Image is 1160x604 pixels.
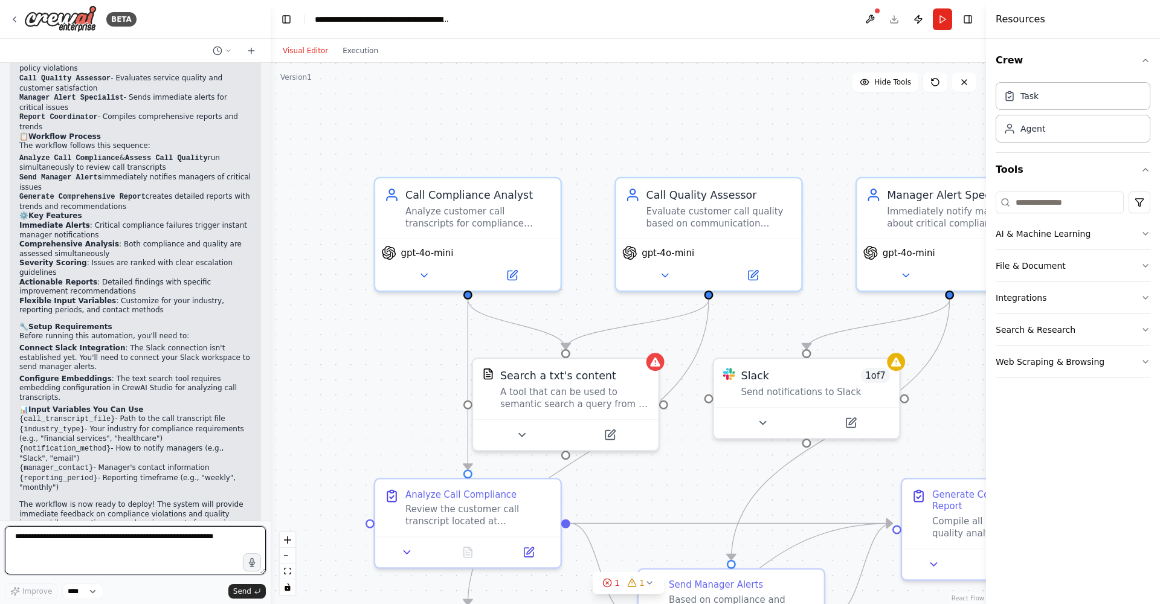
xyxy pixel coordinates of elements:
[472,358,660,452] div: TXTSearchToolSearch a txt's contentA tool that can be used to semantic search a query from a txt'...
[712,358,900,440] div: SlackSlack1of7Send notifications to Slack
[570,516,892,531] g: Edge from 4923c4b2-3a7f-46fd-9a84-a9a92fb6cdca to 0337f548-2550-4b7b-b15c-30c0d5434a82
[19,221,90,230] strong: Immediate Alerts
[19,240,119,248] strong: Comprehensive Analysis
[19,153,251,173] li: & run simultaneously to review call transcripts
[233,586,251,596] span: Send
[887,187,1033,202] div: Manager Alert Specialist
[19,474,98,483] code: {reporting_period}
[405,187,552,202] div: Call Compliance Analyst
[861,368,890,383] span: Number of enabled actions
[401,247,453,259] span: gpt-4o-mini
[852,72,918,92] button: Hide Tools
[901,478,1089,581] div: Generate Comprehensive ReportCompile all compliance and quality analysis findings into a comprehe...
[642,247,694,259] span: gpt-4o-mini
[243,553,261,571] button: Click to speak your automation idea
[883,247,935,259] span: gpt-4o-mini
[19,259,87,267] strong: Severity Scoring
[741,386,891,398] div: Send notifications to Slack
[315,13,451,25] nav: breadcrumb
[855,177,1043,292] div: Manager Alert SpecialistImmediately notify managers about critical compliance failures and qualit...
[996,77,1150,152] div: Crew
[242,43,261,58] button: Start a new chat
[19,93,251,112] li: - Sends immediate alerts for critical issues
[22,586,52,596] span: Improve
[646,187,793,202] div: Call Quality Assessor
[799,300,958,349] g: Edge from fb4a6f96-5602-4ea7-8fd0-8cbaab2ea7d5 to 421e8021-fa85-4d61-83d5-789cb284ff94
[19,193,146,201] code: Generate Comprehensive Report
[228,584,266,599] button: Send
[996,250,1150,281] button: File & Document
[125,154,208,162] code: Assess Call Quality
[208,43,237,58] button: Switch to previous chat
[24,5,97,33] img: Logo
[19,323,251,332] h2: 🔧
[19,444,251,463] li: - How to notify managers (e.g., "Slack", "email")
[19,240,251,259] li: : Both compliance and quality are assessed simultaneously
[19,221,251,240] li: : Critical compliance failures trigger instant manager notifications
[19,297,116,305] strong: Flexible Input Variables
[932,489,1078,513] div: Generate Comprehensive Report
[1020,123,1045,135] div: Agent
[19,192,251,211] li: creates detailed reports with trends and recommendations
[19,112,251,132] li: - Compiles comprehensive reports and trends
[19,54,251,74] li: - Reviews calls for regulatory and policy violations
[951,266,1036,284] button: Open in side panel
[614,577,620,589] span: 1
[996,346,1150,377] button: Web Scraping & Browsing
[19,445,111,453] code: {notification_method}
[278,11,295,28] button: Hide left sidebar
[19,332,251,341] p: Before running this automation, you'll need to:
[996,43,1150,77] button: Crew
[19,414,251,425] li: - Path to the call transcript file
[19,154,120,162] code: Analyze Call Compliance
[19,74,111,83] code: Call Quality Assessor
[19,278,97,286] strong: Actionable Reports
[19,374,112,383] strong: Configure Embeddings
[28,323,112,331] strong: Setup Requirements
[996,153,1150,187] button: Tools
[996,187,1150,388] div: Tools
[996,12,1045,27] h4: Resources
[874,77,911,87] span: Hide Tools
[959,11,976,28] button: Hide right sidebar
[19,173,102,182] code: Send Manager Alerts
[500,368,616,383] div: Search a txt's content
[280,548,295,564] button: zoom out
[275,43,335,58] button: Visual Editor
[19,415,115,423] code: {call_transcript_file}
[646,205,793,230] div: Evaluate customer call quality based on communication effectiveness, customer satisfaction indica...
[19,74,251,93] li: - Evaluates service quality and customer satisfaction
[669,579,763,591] div: Send Manager Alerts
[19,297,251,315] li: : Customize for your industry, reporting periods, and contact methods
[460,300,573,349] g: Edge from bde2a30b-cd14-41fc-b3d5-292b1f696ebd to b2b2e81e-b06b-4615-b8d8-b54c431e1945
[558,300,717,349] g: Edge from 0f8d4a78-a763-4751-bca5-d02858f83fe2 to b2b2e81e-b06b-4615-b8d8-b54c431e1945
[5,583,57,599] button: Improve
[374,177,562,292] div: Call Compliance AnalystAnalyze customer call transcripts for compliance violations including regu...
[963,555,1026,573] button: No output available
[808,414,893,432] button: Open in side panel
[723,368,735,380] img: Slack
[567,426,652,444] button: Open in side panel
[19,344,251,372] p: : The Slack connection isn't established yet. You'll need to connect your Slack workspace to send...
[710,266,796,284] button: Open in side panel
[460,300,475,470] g: Edge from bde2a30b-cd14-41fc-b3d5-292b1f696ebd to 4923c4b2-3a7f-46fd-9a84-a9a92fb6cdca
[19,405,251,415] h2: 📊
[500,386,649,410] div: A tool that can be used to semantic search a query from a txt's content.
[503,543,555,561] button: Open in side panel
[19,132,251,142] h2: 📋
[19,211,251,221] h2: ⚙️
[280,532,295,548] button: zoom in
[405,205,552,230] div: Analyze customer call transcripts for compliance violations including regulatory requirements, co...
[887,205,1033,230] div: Immediately notify managers about critical compliance failures and quality issues from customer c...
[19,94,124,102] code: Manager Alert Specialist
[436,543,500,561] button: No output available
[19,425,251,444] li: - Your industry for compliance requirements (e.g., "financial services", "healthcare")
[19,259,251,277] li: : Issues are ranked with clear escalation guidelines
[28,132,101,141] strong: Workflow Process
[106,12,137,27] div: BETA
[28,405,143,414] strong: Input Variables You Can Use
[19,500,251,547] p: The workflow is now ready to deploy! The system will provide immediate feedback on compliance vio...
[741,368,769,383] div: Slack
[280,532,295,595] div: React Flow controls
[932,515,1078,539] div: Compile all compliance and quality analysis findings into a comprehensive report for {reporting_p...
